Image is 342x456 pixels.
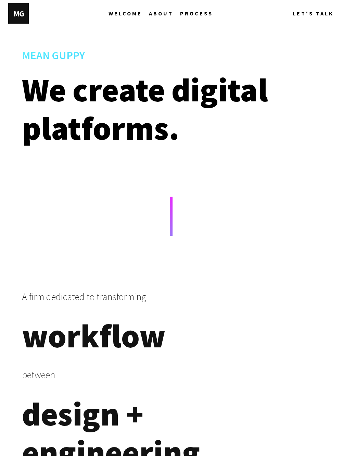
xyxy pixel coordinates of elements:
[22,49,320,71] h1: MEAN GUPPY
[22,369,320,395] p: between
[22,315,166,356] span: workflow
[13,8,24,19] div: M G
[293,3,334,24] a: LET'S TALK
[149,3,180,24] a: ABOUT
[149,3,173,24] span: ABOUT
[22,71,320,147] h2: We create digital platforms.
[109,3,149,24] a: WELCOME
[22,291,320,317] p: A firm dedicated to transforming
[109,3,142,24] span: WELCOME
[180,3,213,24] a: PROCESS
